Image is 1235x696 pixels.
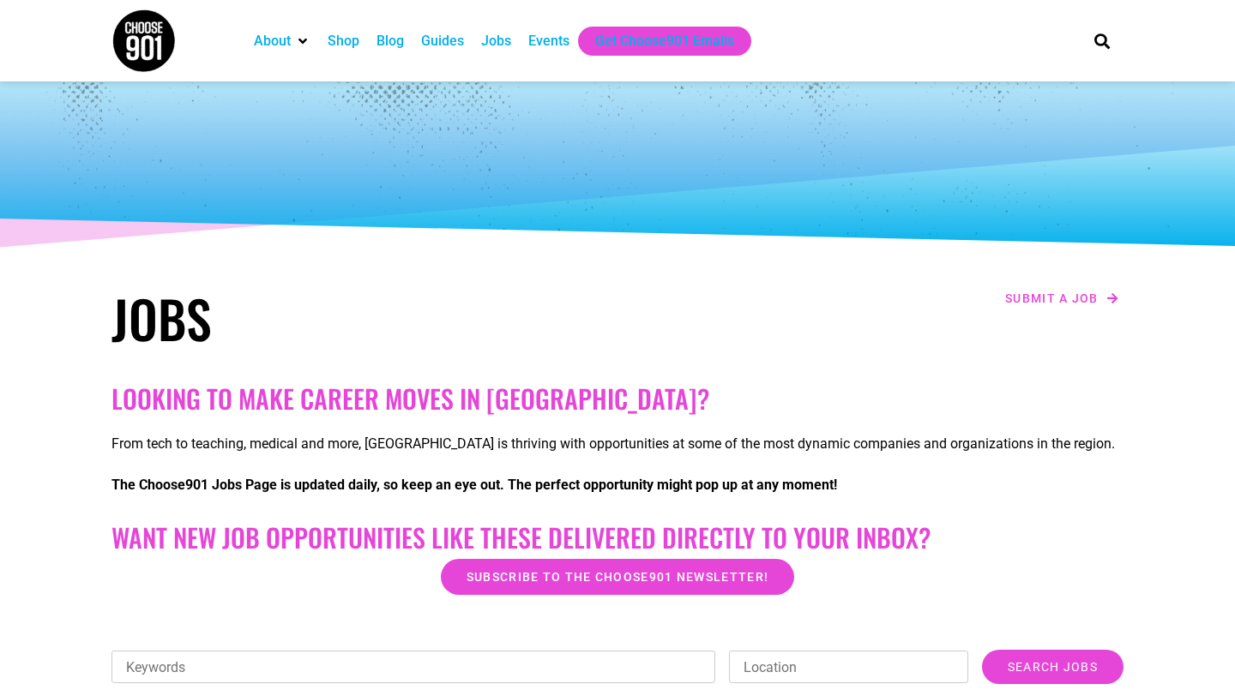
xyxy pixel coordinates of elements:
a: Blog [377,31,404,51]
a: Subscribe to the Choose901 newsletter! [441,559,794,595]
a: Jobs [481,31,511,51]
span: Submit a job [1005,292,1099,304]
h1: Jobs [111,287,609,349]
span: Subscribe to the Choose901 newsletter! [467,571,768,583]
a: About [254,31,291,51]
nav: Main nav [245,27,1065,56]
div: Search [1088,27,1117,55]
h2: Want New Job Opportunities like these Delivered Directly to your Inbox? [111,522,1124,553]
a: Get Choose901 Emails [595,31,734,51]
input: Location [729,651,968,683]
div: About [245,27,319,56]
a: Submit a job [1000,287,1124,309]
a: Shop [328,31,359,51]
strong: The Choose901 Jobs Page is updated daily, so keep an eye out. The perfect opportunity might pop u... [111,477,837,493]
input: Keywords [111,651,715,683]
p: From tech to teaching, medical and more, [GEOGRAPHIC_DATA] is thriving with opportunities at some... [111,434,1124,454]
input: Search Jobs [982,650,1124,684]
a: Events [528,31,569,51]
a: Guides [421,31,464,51]
h2: Looking to make career moves in [GEOGRAPHIC_DATA]? [111,383,1124,414]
